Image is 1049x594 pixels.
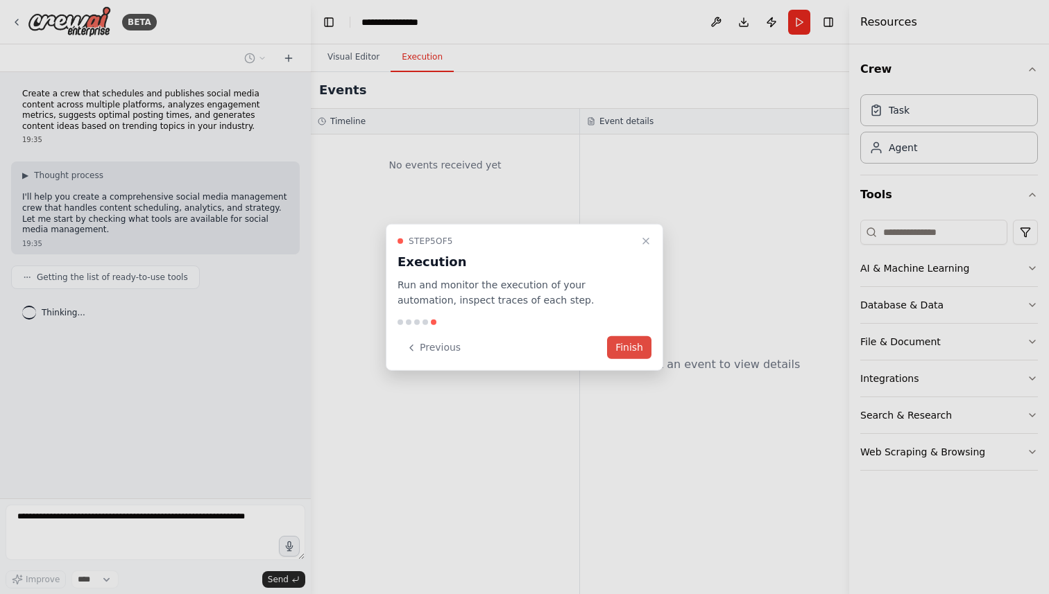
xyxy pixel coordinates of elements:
[398,336,469,359] button: Previous
[607,336,651,359] button: Finish
[319,12,339,32] button: Hide left sidebar
[398,252,635,271] h3: Execution
[398,277,635,308] p: Run and monitor the execution of your automation, inspect traces of each step.
[409,235,453,246] span: Step 5 of 5
[638,232,654,249] button: Close walkthrough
